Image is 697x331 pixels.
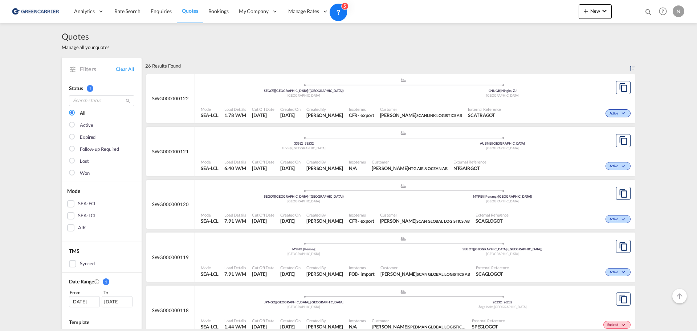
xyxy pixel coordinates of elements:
[349,106,374,112] span: Incoterms
[201,159,219,165] span: Mode
[146,74,635,124] div: SWG000000122 assets/icons/custom/ship-fill.svgassets/icons/custom/roll-o-plane.svgOriginGothenbur...
[620,218,629,222] md-icon: icon-chevron-down
[78,212,96,219] div: SEA-LCL
[408,166,447,171] span: NTG AIR & OCEAN AB
[619,83,628,92] md-icon: assets/icons/custom/copyQuote.svg
[252,271,274,277] span: 28 Aug 2025
[486,146,519,150] span: [GEOGRAPHIC_DATA]
[288,252,320,256] span: [GEOGRAPHIC_DATA]
[280,159,301,165] span: Created On
[78,224,86,231] div: AIR
[672,289,687,303] button: Go to Top
[69,85,83,91] span: Status
[493,300,503,304] span: 26232
[224,106,246,112] span: Load Details
[146,127,635,176] div: SWG000000121 assets/icons/custom/ship-fill.svgassets/icons/custom/roll-o-plane.svgOrigin SwedenDe...
[201,265,219,270] span: Mode
[80,260,94,267] div: Synced
[69,289,101,296] div: From
[201,212,219,218] span: Mode
[80,146,119,153] div: Follow-up Required
[349,271,375,277] div: FOB import
[87,85,93,92] span: 1
[630,58,635,74] div: Sort by: Created On
[644,8,652,16] md-icon: icon-magnify
[453,159,486,165] span: External Reference
[152,307,189,314] span: SWG000000118
[610,164,620,169] span: Active
[358,218,374,224] div: - export
[239,8,269,15] span: My Company
[673,5,684,17] div: N
[372,323,466,330] span: Carolina Sjöberg SPEDMAN GLOBAL LOGISTICS AB
[125,98,131,104] md-icon: icon-magnify
[303,247,304,251] span: |
[478,305,494,309] span: Ängelholm
[67,224,136,231] md-checkbox: AIR
[252,265,274,270] span: Cut Off Date
[606,109,631,117] div: Change Status Here
[380,218,470,224] span: Krister Ropponen SCAN GLOBAL LOGISTICS AB
[500,89,501,93] span: |
[116,66,134,72] a: Clear All
[473,194,532,198] span: MYPEN Penang ([GEOGRAPHIC_DATA])
[468,106,501,112] span: External Reference
[280,218,301,224] span: 28 Aug 2025
[280,212,301,218] span: Created On
[102,296,133,307] div: [DATE]
[380,271,470,277] span: Krister Ropponen SCAN GLOBAL LOGISTICS AB
[380,265,470,270] span: Customer
[484,194,485,198] span: |
[292,146,293,150] span: ,
[252,323,274,330] span: 28 Aug 2025
[620,165,629,169] md-icon: icon-chevron-down
[491,141,492,145] span: |
[69,289,134,307] span: From To [DATE][DATE]
[80,170,90,177] div: Won
[468,112,501,118] span: SCATRAGOT
[152,201,189,207] span: SWG000000120
[675,292,684,300] md-icon: icon-arrow-up
[504,300,513,304] span: 26232
[453,165,486,171] span: NTGAIRGOT
[288,93,320,97] span: [GEOGRAPHIC_DATA]
[399,237,408,241] md-icon: assets/icons/custom/ship-fill.svg
[288,305,320,309] span: [GEOGRAPHIC_DATA]
[349,218,374,224] div: CFR export
[480,141,525,145] span: AUBNE [GEOGRAPHIC_DATA]
[619,295,628,303] md-icon: assets/icons/custom/copyQuote.svg
[69,85,134,92] div: Status 1
[349,159,366,165] span: Incoterms
[11,3,60,20] img: 609dfd708afe11efa14177256b0082fb.png
[306,323,343,330] span: Fredrik Fagerman
[69,248,80,254] span: TMS
[372,318,466,323] span: Customer
[472,323,505,330] span: SPEGLOGOT
[252,165,274,171] span: 1 Sep 2025
[306,165,343,171] span: Nicolas Myrén
[224,112,246,118] span: 1.78 W/M
[280,106,301,112] span: Created On
[67,188,80,194] span: Mode
[280,323,301,330] span: 28 Aug 2025
[306,112,343,118] span: Nicolas Myrén
[399,290,408,294] md-icon: assets/icons/custom/ship-fill.svg
[616,292,631,306] button: Copy Quote
[372,165,448,171] span: Linda Dunklint NTG AIR & OCEAN AB
[616,187,631,200] button: Copy Quote
[644,8,652,19] div: icon-magnify
[69,278,94,284] span: Date Range
[80,122,93,129] div: Active
[151,8,172,14] span: Enquiries
[275,300,276,304] span: |
[380,106,462,112] span: Customer
[306,159,343,165] span: Created By
[349,318,366,323] span: Incoterms
[80,158,89,165] div: Lost
[306,212,343,218] span: Created By
[476,218,509,224] span: SCAGLOGOT
[252,218,274,224] span: 28 Aug 2025
[201,112,219,118] span: SEA-LCL
[201,271,219,277] span: SEA-LCL
[264,194,344,198] span: SEGOT [GEOGRAPHIC_DATA] ([GEOGRAPHIC_DATA])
